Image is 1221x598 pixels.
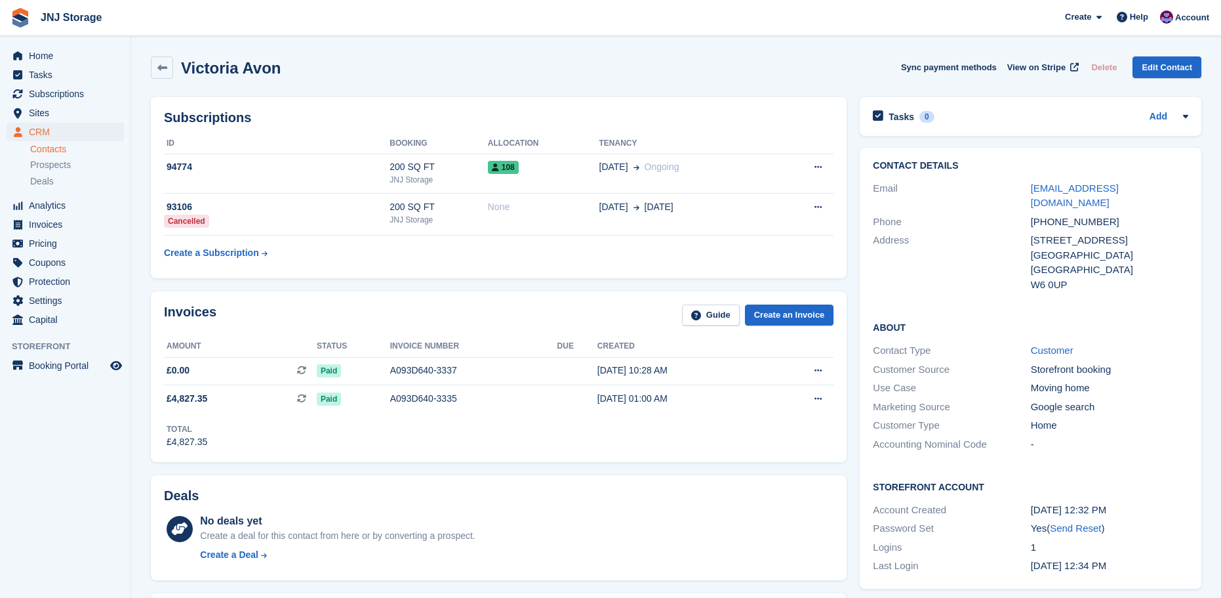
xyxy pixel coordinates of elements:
[10,8,30,28] img: stora-icon-8386f47178a22dfd0bd8f6a31ec36ba5ce8667c1dd55bd0f319d3a0aa187defe.svg
[873,181,1030,211] div: Email
[488,133,599,154] th: Allocation
[200,529,475,543] div: Create a deal for this contact from here or by converting a prospect.
[7,234,124,253] a: menu
[1031,437,1188,452] div: -
[682,305,740,326] a: Guide
[390,214,487,226] div: JNJ Storage
[108,358,124,374] a: Preview store
[200,548,258,562] div: Create a Deal
[390,392,557,406] div: A093D640-3335
[1031,381,1188,396] div: Moving home
[35,7,107,28] a: JNJ Storage
[7,215,124,234] a: menu
[1031,215,1188,230] div: [PHONE_NUMBER]
[7,356,124,375] a: menu
[7,47,124,65] a: menu
[599,200,628,214] span: [DATE]
[1031,345,1073,356] a: Customer
[29,356,108,375] span: Booking Portal
[29,291,108,310] span: Settings
[901,56,997,78] button: Sync payment methods
[599,133,774,154] th: Tenancy
[29,234,108,253] span: Pricing
[29,66,108,84] span: Tasks
[7,85,124,103] a: menu
[873,503,1030,518] div: Account Created
[29,47,108,65] span: Home
[12,340,130,353] span: Storefront
[1132,56,1201,78] a: Edit Contact
[597,392,767,406] div: [DATE] 01:00 AM
[7,253,124,272] a: menu
[390,200,487,214] div: 200 SQ FT
[164,336,317,357] th: Amount
[873,215,1030,230] div: Phone
[29,123,108,141] span: CRM
[30,175,124,188] a: Deals
[390,133,487,154] th: Booking
[164,160,390,174] div: 94774
[1031,362,1188,377] div: Storefront booking
[390,160,487,174] div: 200 SQ FT
[164,110,833,125] h2: Subscriptions
[1130,11,1148,24] span: Help
[167,392,207,406] span: £4,827.35
[164,241,268,265] a: Create a Subscription
[200,548,475,562] a: Create a Deal
[7,272,124,291] a: menu
[645,161,679,172] span: Ongoing
[873,381,1030,396] div: Use Case
[1031,182,1119,209] a: [EMAIL_ADDRESS][DOMAIN_NAME]
[30,175,54,188] span: Deals
[164,133,390,154] th: ID
[167,435,207,449] div: £4,827.35
[164,488,199,503] h2: Deals
[164,305,216,326] h2: Invoices
[597,364,767,377] div: [DATE] 10:28 AM
[167,364,190,377] span: £0.00
[1002,56,1081,78] a: View on Stripe
[1160,11,1173,24] img: Jonathan Scrase
[167,423,207,435] div: Total
[7,310,124,329] a: menu
[29,196,108,215] span: Analytics
[390,174,487,186] div: JNJ Storage
[29,272,108,291] span: Protection
[745,305,834,326] a: Create an Invoice
[30,159,71,171] span: Prospects
[1031,248,1188,263] div: [GEOGRAPHIC_DATA]
[1031,278,1188,293] div: W6 0UP
[557,336,597,357] th: Due
[873,161,1188,171] h2: Contact Details
[873,480,1188,493] h2: Storefront Account
[1031,233,1188,248] div: [STREET_ADDRESS]
[29,253,108,272] span: Coupons
[29,310,108,329] span: Capital
[164,246,259,260] div: Create a Subscription
[1175,11,1209,24] span: Account
[317,336,390,357] th: Status
[873,362,1030,377] div: Customer Source
[1050,523,1101,534] a: Send Reset
[1150,110,1167,125] a: Add
[317,393,341,406] span: Paid
[873,437,1030,452] div: Accounting Nominal Code
[29,104,108,122] span: Sites
[873,233,1030,292] div: Address
[1086,56,1122,78] button: Delete
[1047,523,1104,534] span: ( )
[873,400,1030,415] div: Marketing Source
[919,111,934,123] div: 0
[1007,61,1066,74] span: View on Stripe
[488,200,599,214] div: None
[1031,400,1188,415] div: Google search
[7,123,124,141] a: menu
[7,66,124,84] a: menu
[1031,560,1107,571] time: 2025-06-28 11:34:25 UTC
[873,343,1030,358] div: Contact Type
[873,418,1030,433] div: Customer Type
[7,291,124,310] a: menu
[873,320,1188,333] h2: About
[873,540,1030,555] div: Logins
[164,215,209,228] div: Cancelled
